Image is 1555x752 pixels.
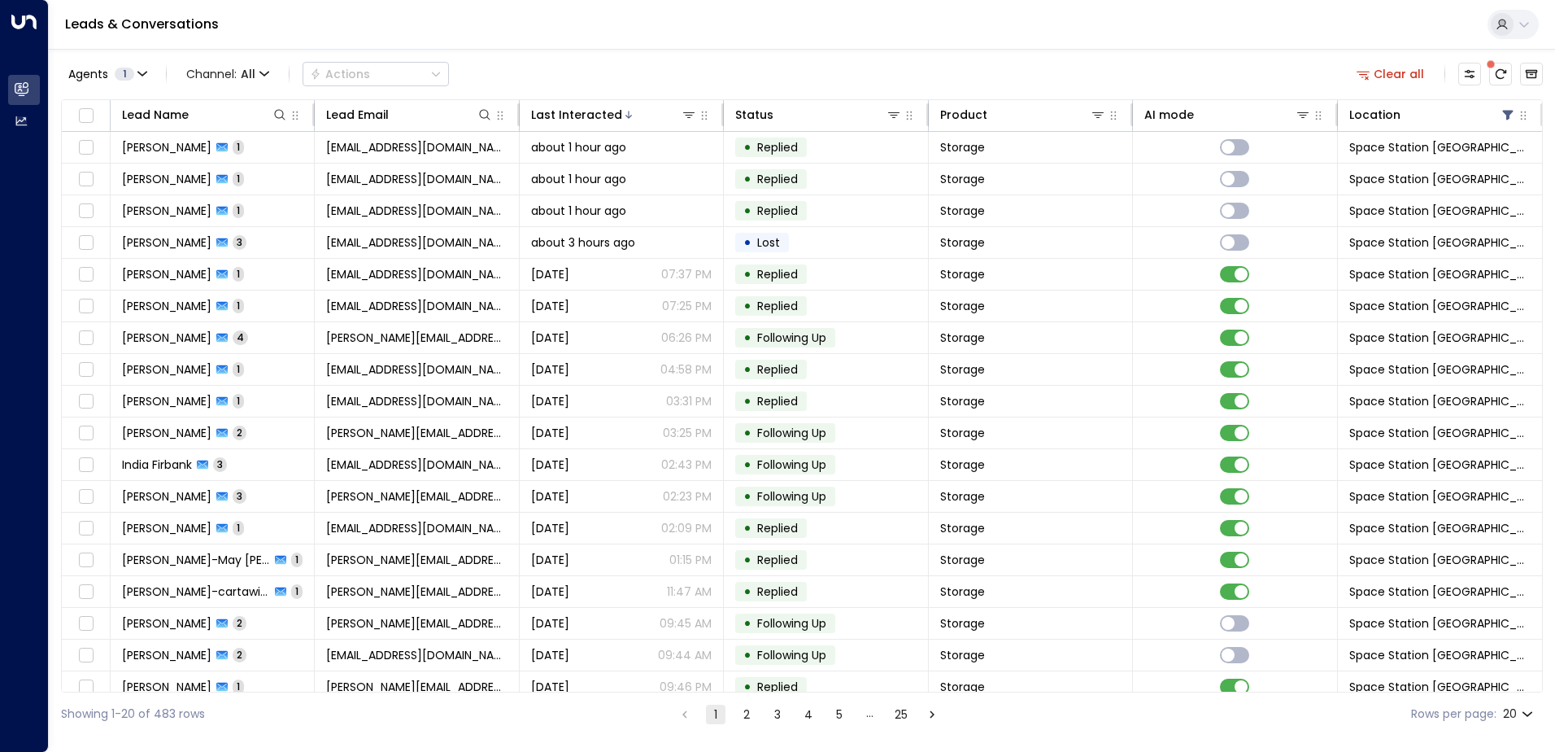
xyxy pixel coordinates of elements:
[743,229,751,256] div: •
[76,265,96,285] span: Toggle select row
[1520,63,1543,85] button: Archived Leads
[531,234,635,251] span: about 3 hours ago
[531,171,626,187] span: about 1 hour ago
[743,292,751,320] div: •
[735,105,773,125] div: Status
[326,266,507,282] span: embarkpettreats@gmail.com
[531,615,569,632] span: Yesterday
[122,615,211,632] span: Elizabeth Hartley
[1349,298,1531,314] span: Space Station Doncaster
[757,457,826,473] span: Following Up
[660,615,712,632] p: 09:45 AM
[122,584,270,600] span: Tiffany Jones-cartawick
[743,578,751,606] div: •
[233,362,244,376] span: 1
[233,616,246,630] span: 2
[233,203,244,217] span: 1
[1349,425,1531,441] span: Space Station Doncaster
[326,139,507,155] span: howarthdominic@hotmail.co.uk
[180,63,276,85] button: Channel:All
[667,584,712,600] p: 11:47 AM
[743,356,751,383] div: •
[940,171,985,187] span: Storage
[940,298,985,314] span: Storage
[76,518,96,539] span: Toggle select row
[940,105,987,125] div: Product
[743,514,751,542] div: •
[233,140,244,154] span: 1
[233,172,244,186] span: 1
[122,266,211,282] span: Emily Wilkinson
[61,706,205,723] div: Showing 1-20 of 483 rows
[326,361,507,378] span: r.ryde@sky.com
[61,63,153,85] button: Agents1
[743,133,751,161] div: •
[233,330,248,344] span: 4
[743,673,751,701] div: •
[122,330,211,346] span: Laura Daley
[310,67,370,81] div: Actions
[76,423,96,444] span: Toggle select row
[233,426,246,439] span: 2
[122,552,270,568] span: Holly-May Casey
[743,451,751,479] div: •
[1349,139,1531,155] span: Space Station Doncaster
[661,457,712,473] p: 02:43 PM
[326,393,507,409] span: aliceelizabeth374@yahoo.com
[757,234,780,251] span: Lost
[743,260,751,288] div: •
[326,679,507,695] span: andy_downie@hotmail.co.uk
[743,641,751,669] div: •
[1349,679,1531,695] span: Space Station Doncaster
[658,647,712,663] p: 09:44 AM
[663,488,712,505] p: 02:23 PM
[1349,171,1531,187] span: Space Station Doncaster
[743,197,751,225] div: •
[531,105,622,125] div: Last Interacted
[326,105,389,125] div: Lead Email
[76,233,96,253] span: Toggle select row
[940,105,1106,125] div: Product
[1349,234,1531,251] span: Space Station Doncaster
[1349,457,1531,473] span: Space Station Doncaster
[531,139,626,155] span: about 1 hour ago
[531,488,569,505] span: Yesterday
[326,425,507,441] span: frank.carden@yahoo.com
[1349,393,1531,409] span: Space Station Doncaster
[743,165,751,193] div: •
[326,488,507,505] span: liz.rushby@talktalk.net
[531,647,569,663] span: Yesterday
[326,171,507,187] span: andiscanlon2012@gmail.com
[1349,647,1531,663] span: Space Station Doncaster
[757,647,826,663] span: Following Up
[757,266,798,282] span: Replied
[662,298,712,314] p: 07:25 PM
[757,520,798,536] span: Replied
[922,705,942,724] button: Go to next page
[1349,488,1531,505] span: Space Station Doncaster
[940,552,985,568] span: Storage
[68,68,108,80] span: Agents
[940,615,985,632] span: Storage
[531,393,569,409] span: Yesterday
[76,106,96,126] span: Toggle select all
[768,705,787,724] button: Go to page 3
[65,15,219,33] a: Leads & Conversations
[531,457,569,473] span: Yesterday
[940,488,985,505] span: Storage
[233,394,244,408] span: 1
[940,266,985,282] span: Storage
[669,552,712,568] p: 01:15 PM
[940,393,985,409] span: Storage
[326,457,507,473] span: indiajane198@gmail.com
[122,679,211,695] span: Andrew Downie
[757,330,826,346] span: Following Up
[326,520,507,536] span: andreicaluian98@gmail.com
[757,679,798,695] span: Replied
[661,520,712,536] p: 02:09 PM
[940,457,985,473] span: Storage
[661,266,712,282] p: 07:37 PM
[940,647,985,663] span: Storage
[291,553,303,566] span: 1
[531,679,569,695] span: Oct 11, 2025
